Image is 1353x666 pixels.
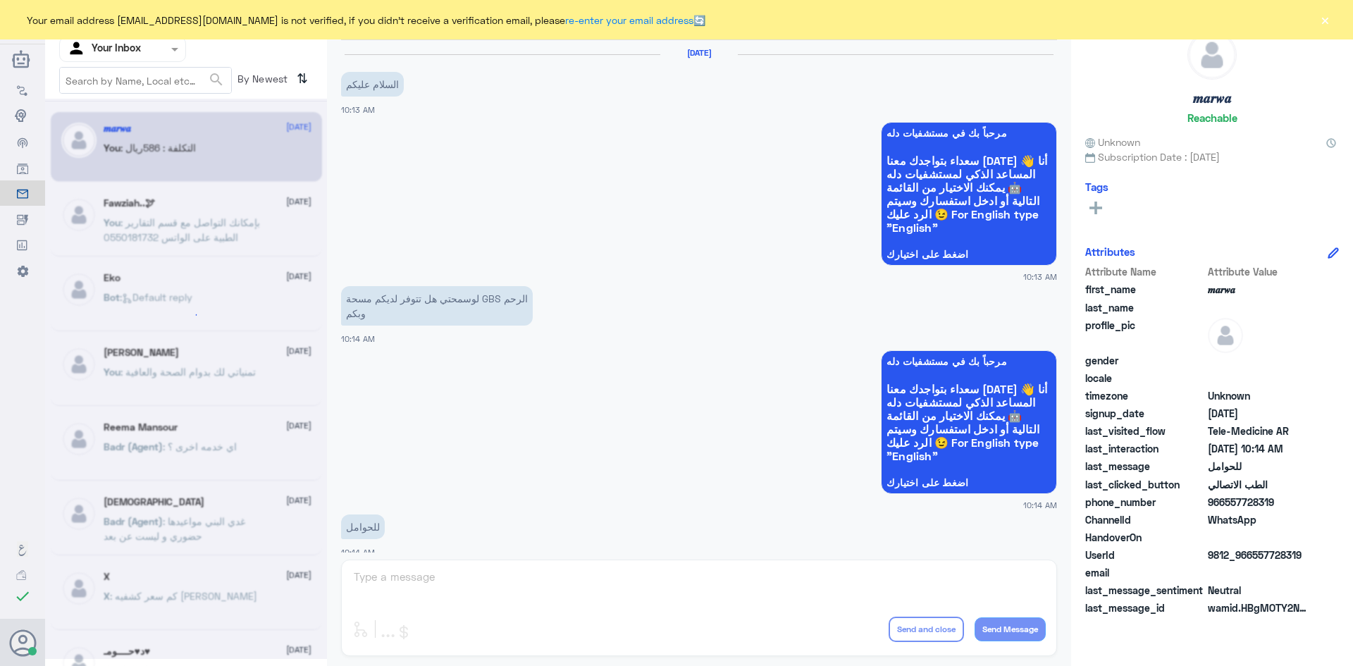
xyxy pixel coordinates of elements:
span: سعداء بتواجدك معنا [DATE] 👋 أنا المساعد الذكي لمستشفيات دله 🤖 يمكنك الاختيار من القائمة التالية أ... [886,382,1051,462]
span: signup_date [1085,406,1205,421]
p: 2/9/2025, 10:14 AM [341,514,385,539]
span: locale [1085,371,1205,386]
span: مرحباً بك في مستشفيات دله [886,356,1051,367]
span: Attribute Name [1085,264,1205,279]
span: wamid.HBgMOTY2NTU3NzI4MzE5FQIAEhgUM0E5RTVFNEQyREI4NEEyRjZEN0MA [1208,600,1310,615]
h6: [DATE] [660,48,738,58]
span: Unknown [1208,388,1310,403]
h6: Reachable [1187,111,1237,124]
button: Avatar [9,629,36,656]
h6: Tags [1085,180,1108,193]
span: اضغط على اختيارك [886,477,1051,488]
img: defaultAdmin.png [1208,318,1243,353]
span: null [1208,565,1310,580]
p: 2/9/2025, 10:14 AM [341,286,533,326]
button: Send and close [889,617,964,642]
span: 10:13 AM [341,105,375,114]
button: search [208,68,225,92]
span: اضغط على اختيارك [886,249,1051,260]
span: null [1208,530,1310,545]
span: By Newest [232,67,291,95]
span: HandoverOn [1085,530,1205,545]
span: last_message_id [1085,600,1205,615]
h5: 𝒎𝒂𝒓𝒘𝒂 [1193,90,1232,106]
span: Your email address [EMAIL_ADDRESS][DOMAIN_NAME] is not verified, if you didn't receive a verifica... [27,13,705,27]
button: Send Message [975,617,1046,641]
p: 2/9/2025, 10:13 AM [341,72,404,97]
span: last_visited_flow [1085,424,1205,438]
span: سعداء بتواجدك معنا [DATE] 👋 أنا المساعد الذكي لمستشفيات دله 🤖 يمكنك الاختيار من القائمة التالية أ... [886,154,1051,234]
span: 10:14 AM [341,548,375,557]
span: 2 [1208,512,1310,527]
span: phone_number [1085,495,1205,510]
div: loading... [174,302,199,327]
span: 0 [1208,583,1310,598]
span: email [1085,565,1205,580]
h6: Attributes [1085,245,1135,258]
span: 10:13 AM [1023,271,1057,283]
span: last_message_sentiment [1085,583,1205,598]
span: 9812_966557728319 [1208,548,1310,562]
span: 2025-09-02T07:14:46.427Z [1208,441,1310,456]
span: 10:14 AM [1023,499,1057,511]
span: last_message [1085,459,1205,474]
span: الطب الاتصالي [1208,477,1310,492]
span: last_interaction [1085,441,1205,456]
i: check [14,588,31,605]
span: timezone [1085,388,1205,403]
span: profile_pic [1085,318,1205,350]
span: 𝒎𝒂𝒓𝒘𝒂 [1208,282,1310,297]
span: Subscription Date : [DATE] [1085,149,1339,164]
span: null [1208,353,1310,368]
span: 966557728319 [1208,495,1310,510]
span: first_name [1085,282,1205,297]
i: ⇅ [297,67,308,90]
span: last_clicked_button [1085,477,1205,492]
span: gender [1085,353,1205,368]
span: last_name [1085,300,1205,315]
span: 2025-09-02T07:13:55.844Z [1208,406,1310,421]
span: null [1208,371,1310,386]
span: للحوامل [1208,459,1310,474]
span: Attribute Value [1208,264,1310,279]
input: Search by Name, Local etc… [60,68,231,93]
span: Tele-Medicine AR [1208,424,1310,438]
span: Unknown [1085,135,1140,149]
a: re-enter your email address [565,14,693,26]
span: search [208,71,225,88]
span: 10:14 AM [341,334,375,343]
span: ChannelId [1085,512,1205,527]
span: UserId [1085,548,1205,562]
button: × [1318,13,1332,27]
img: defaultAdmin.png [1188,31,1236,79]
span: مرحباً بك في مستشفيات دله [886,128,1051,139]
